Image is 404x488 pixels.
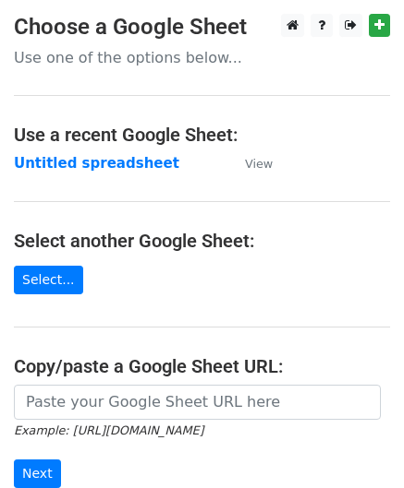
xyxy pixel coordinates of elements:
h4: Copy/paste a Google Sheet URL: [14,355,390,377]
a: Untitled spreadsheet [14,155,179,172]
small: Example: [URL][DOMAIN_NAME] [14,423,203,437]
input: Next [14,459,61,488]
input: Paste your Google Sheet URL here [14,385,381,420]
a: View [226,155,273,172]
a: Select... [14,266,83,294]
h4: Use a recent Google Sheet: [14,124,390,146]
p: Use one of the options below... [14,48,390,67]
h3: Choose a Google Sheet [14,14,390,41]
small: View [245,157,273,171]
h4: Select another Google Sheet: [14,230,390,252]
